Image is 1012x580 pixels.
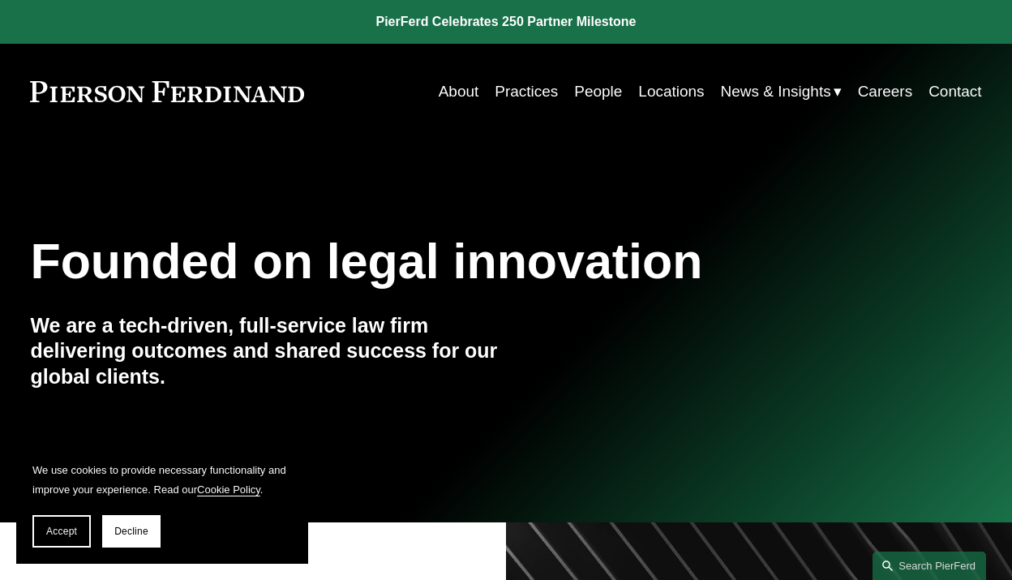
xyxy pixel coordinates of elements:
a: People [574,76,622,107]
span: Decline [114,526,148,537]
a: Contact [928,76,981,107]
a: Practices [495,76,558,107]
h1: Founded on legal innovation [30,234,823,290]
a: About [439,76,479,107]
a: Search this site [873,552,986,580]
h4: We are a tech-driven, full-service law firm delivering outcomes and shared success for our global... [30,313,506,390]
a: Locations [638,76,704,107]
a: Careers [858,76,913,107]
section: Cookie banner [16,445,308,564]
a: folder dropdown [721,76,842,107]
span: Accept [46,526,77,537]
span: News & Insights [721,78,831,105]
p: We use cookies to provide necessary functionality and improve your experience. Read our . [32,461,292,499]
a: Cookie Policy [197,483,260,496]
button: Accept [32,515,91,548]
button: Decline [102,515,161,548]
